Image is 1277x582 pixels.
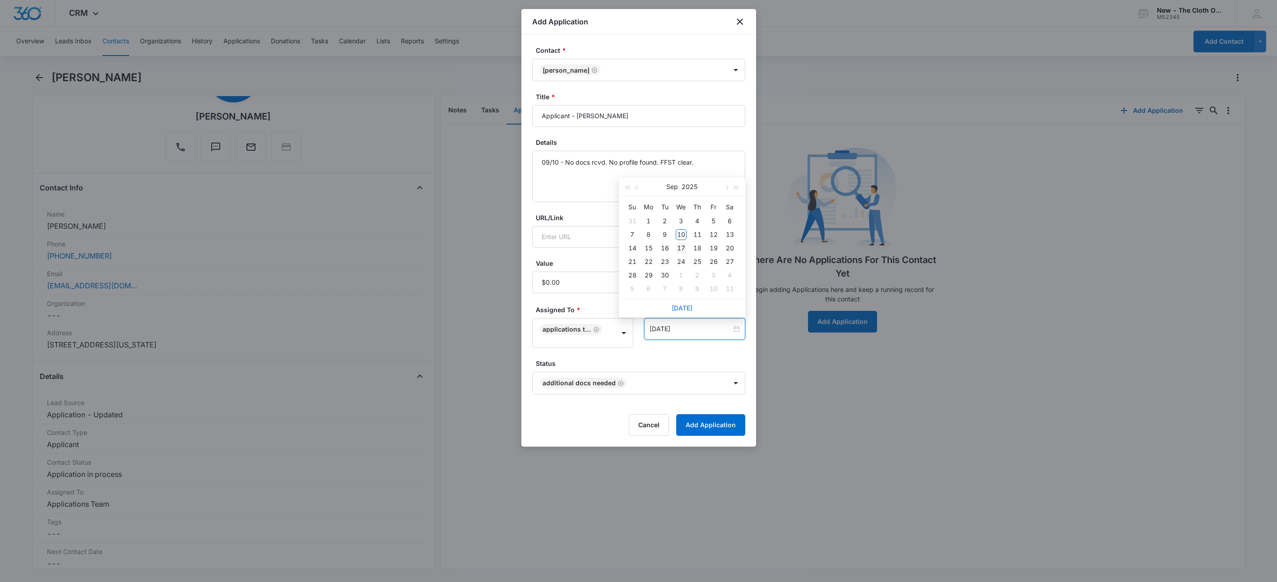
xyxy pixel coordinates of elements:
td: 2025-08-31 [624,214,641,228]
td: 2025-09-30 [657,268,673,282]
td: 2025-09-27 [722,255,738,268]
button: Cancel [629,414,669,436]
div: 4 [692,216,703,226]
div: 11 [724,283,735,294]
div: Remove Additional Docs Needed [616,380,624,386]
td: 2025-09-23 [657,255,673,268]
div: 19 [708,243,719,254]
td: 2025-09-14 [624,241,641,255]
td: 2025-09-20 [722,241,738,255]
td: 2025-10-02 [689,268,706,282]
td: 2025-09-13 [722,228,738,241]
div: 15 [643,243,654,254]
td: 2025-09-11 [689,228,706,241]
th: Tu [657,200,673,214]
td: 2025-09-25 [689,255,706,268]
div: 27 [724,256,735,267]
th: Mo [641,200,657,214]
div: [PERSON_NAME] [543,66,590,74]
div: 20 [724,243,735,254]
th: We [673,200,689,214]
td: 2025-09-28 [624,268,641,282]
div: 3 [708,270,719,281]
td: 2025-10-09 [689,282,706,296]
h1: Add Application [532,16,588,27]
div: 18 [692,243,703,254]
div: 28 [627,270,638,281]
td: 2025-09-04 [689,214,706,228]
div: 9 [659,229,670,240]
td: 2025-10-04 [722,268,738,282]
td: 2025-09-07 [624,228,641,241]
td: 2025-09-02 [657,214,673,228]
td: 2025-09-15 [641,241,657,255]
td: 2025-10-06 [641,282,657,296]
th: Th [689,200,706,214]
input: Enter URL [532,226,745,248]
td: 2025-09-29 [641,268,657,282]
td: 2025-09-19 [706,241,722,255]
div: 7 [627,229,638,240]
td: 2025-09-05 [706,214,722,228]
div: 10 [708,283,719,294]
div: 13 [724,229,735,240]
td: 2025-10-07 [657,282,673,296]
div: 29 [643,270,654,281]
td: 2025-09-21 [624,255,641,268]
td: 2025-10-01 [673,268,689,282]
div: 23 [659,256,670,267]
div: 8 [676,283,687,294]
div: 2 [659,216,670,226]
textarea: 09/10 - No docs rcvd. No profile found. FFST clear. [532,151,745,202]
label: Details [536,138,749,147]
button: Add Application [676,414,745,436]
th: Su [624,200,641,214]
td: 2025-09-26 [706,255,722,268]
div: 6 [643,283,654,294]
button: Sep [666,178,678,196]
div: 2 [692,270,703,281]
th: Fr [706,200,722,214]
div: 6 [724,216,735,226]
th: Sa [722,200,738,214]
td: 2025-10-05 [624,282,641,296]
div: 24 [676,256,687,267]
td: 2025-09-18 [689,241,706,255]
div: 16 [659,243,670,254]
td: 2025-09-17 [673,241,689,255]
div: 5 [708,216,719,226]
input: Title [532,105,745,127]
div: Additional Docs Needed [543,380,616,386]
div: 22 [643,256,654,267]
input: Select date [650,324,732,334]
label: Title [536,92,749,102]
div: 25 [692,256,703,267]
label: Status [536,359,749,368]
button: close [734,16,745,27]
td: 2025-09-12 [706,228,722,241]
button: 2025 [682,178,697,196]
td: 2025-09-06 [722,214,738,228]
div: 4 [724,270,735,281]
td: 2025-09-01 [641,214,657,228]
div: Remove Gina Baidoo [590,67,598,73]
label: URL/Link [536,213,749,222]
td: 2025-09-03 [673,214,689,228]
a: [DATE] [672,304,692,312]
label: Value [536,259,637,268]
div: 31 [627,216,638,226]
div: 5 [627,283,638,294]
div: 1 [676,270,687,281]
td: 2025-09-24 [673,255,689,268]
input: Value [532,272,633,293]
td: 2025-09-16 [657,241,673,255]
div: 1 [643,216,654,226]
div: 10 [676,229,687,240]
label: Contact [536,46,749,55]
div: 14 [627,243,638,254]
div: 7 [659,283,670,294]
div: 30 [659,270,670,281]
div: 11 [692,229,703,240]
td: 2025-09-08 [641,228,657,241]
div: 12 [708,229,719,240]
